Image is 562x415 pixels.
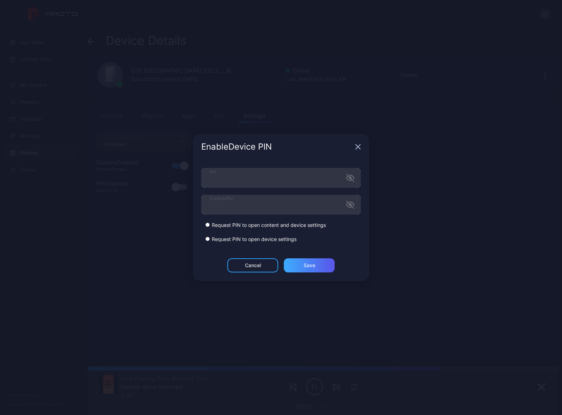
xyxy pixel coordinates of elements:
button: Confirm Pin [346,200,354,209]
button: Pin [346,174,354,182]
label: Request PIN to open device settings [212,236,297,243]
div: Enable Device PIN [201,143,352,151]
button: Save [284,258,335,272]
label: Request PIN to open content and device settings [212,222,326,229]
input: Confirm Pin [201,195,361,215]
div: Save [304,263,315,268]
input: Pin [201,168,361,188]
button: Cancel [227,258,278,272]
div: Cancel [245,263,261,268]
